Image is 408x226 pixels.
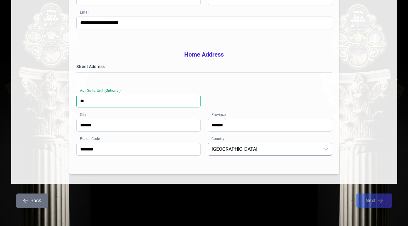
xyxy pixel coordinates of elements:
[76,50,332,59] h3: Home Address
[356,193,392,208] button: Next
[320,143,332,155] div: dropdown trigger
[76,63,332,70] label: Street Address
[208,143,320,155] span: United Kingdom
[16,193,48,208] button: Back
